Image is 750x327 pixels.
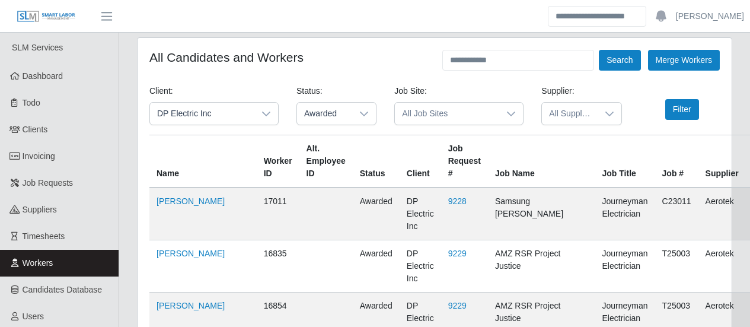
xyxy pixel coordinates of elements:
span: Job Requests [23,178,74,188]
a: [PERSON_NAME] [676,10,744,23]
th: Worker ID [257,135,299,188]
label: Supplier: [541,85,574,97]
td: awarded [353,240,400,293]
span: Awarded [297,103,352,125]
img: SLM Logo [17,10,76,23]
th: Name [149,135,257,188]
span: Clients [23,125,48,134]
span: SLM Services [12,43,63,52]
span: Timesheets [23,231,65,241]
td: Journeyman Electrician [595,188,655,240]
td: Journeyman Electrician [595,240,655,293]
th: Status [353,135,400,188]
a: 9229 [448,249,467,258]
span: Users [23,312,44,321]
a: [PERSON_NAME] [157,196,225,206]
td: C23011 [655,188,698,240]
a: 9229 [448,301,467,310]
button: Search [599,50,640,71]
span: All Job Sites [395,103,499,125]
a: [PERSON_NAME] [157,301,225,310]
span: Invoicing [23,151,55,161]
span: Candidates Database [23,285,103,294]
td: Samsung [PERSON_NAME] [488,188,595,240]
span: Suppliers [23,205,57,214]
td: DP Electric Inc [400,188,441,240]
td: DP Electric Inc [400,240,441,293]
span: DP Electric Inc [150,103,254,125]
a: 9228 [448,196,467,206]
td: AMZ RSR Project Justice [488,240,595,293]
span: Todo [23,98,40,107]
label: Status: [296,85,323,97]
td: T25003 [655,240,698,293]
th: Job # [655,135,698,188]
span: Workers [23,258,53,268]
a: [PERSON_NAME] [157,249,225,258]
th: Job Request # [441,135,488,188]
button: Merge Workers [648,50,720,71]
h4: All Candidates and Workers [149,50,304,65]
span: All Suppliers [542,103,597,125]
td: 17011 [257,188,299,240]
td: awarded [353,188,400,240]
td: 16835 [257,240,299,293]
th: Job Name [488,135,595,188]
label: Client: [149,85,173,97]
button: Filter [665,99,699,120]
th: Alt. Employee ID [299,135,353,188]
span: Dashboard [23,71,63,81]
input: Search [548,6,646,27]
th: Job Title [595,135,655,188]
th: Client [400,135,441,188]
label: Job Site: [394,85,426,97]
